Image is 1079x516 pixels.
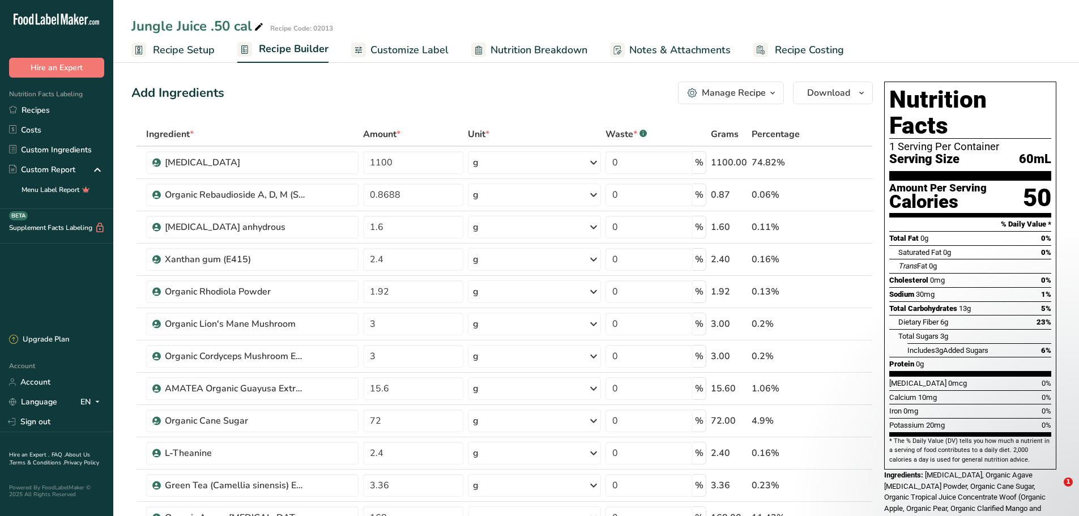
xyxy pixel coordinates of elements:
span: Customize Label [370,42,449,58]
span: 6% [1041,346,1051,355]
span: 5% [1041,304,1051,313]
div: [MEDICAL_DATA] [165,156,306,169]
div: Manage Recipe [702,86,766,100]
a: Language [9,392,57,412]
i: Trans [898,262,917,270]
div: g [473,156,479,169]
span: Amount [363,127,400,141]
div: 0.2% [752,349,819,363]
div: 4.9% [752,414,819,428]
div: 1.60 [711,220,747,234]
div: g [473,253,479,266]
span: Recipe Setup [153,42,215,58]
span: Grams [711,127,739,141]
div: Organic Cordyceps Mushroom Extract [165,349,306,363]
span: 0mg [930,276,945,284]
span: 0g [929,262,937,270]
iframe: Intercom live chat [1040,477,1068,505]
span: 1 [1064,477,1073,487]
div: 0.87 [711,188,747,202]
a: FAQ . [52,451,65,459]
div: g [473,188,479,202]
span: Total Fat [889,234,919,242]
span: Nutrition Breakdown [491,42,587,58]
a: Recipe Costing [753,37,844,63]
span: 3g [940,332,948,340]
span: 1% [1041,290,1051,298]
span: Recipe Costing [775,42,844,58]
span: Ingredient [146,127,194,141]
div: Recipe Code: 02013 [270,23,333,33]
div: 0.11% [752,220,819,234]
button: Manage Recipe [678,82,784,104]
div: 0.06% [752,188,819,202]
a: Terms & Conditions . [10,459,64,467]
button: Hire an Expert [9,58,104,78]
span: Notes & Attachments [629,42,731,58]
section: % Daily Value * [889,218,1051,231]
a: Recipe Setup [131,37,215,63]
div: 1.92 [711,285,747,298]
div: 15.60 [711,382,747,395]
span: 60mL [1019,152,1051,167]
div: Organic Lion's Mane Mushroom [165,317,306,331]
span: 0mcg [948,379,967,387]
div: 0.13% [752,285,819,298]
div: EN [80,395,104,409]
div: [MEDICAL_DATA] anhydrous [165,220,306,234]
div: Organic Cane Sugar [165,414,306,428]
h1: Nutrition Facts [889,87,1051,139]
div: g [473,220,479,234]
div: Organic Rhodiola Powder [165,285,306,298]
a: Customize Label [351,37,449,63]
div: 0.23% [752,479,819,492]
span: 0% [1041,276,1051,284]
div: Add Ingredients [131,84,224,103]
div: g [473,349,479,363]
span: 30mg [916,290,935,298]
div: Jungle Juice .50 cal [131,16,266,36]
span: Calcium [889,393,916,402]
div: 1 Serving Per Container [889,141,1051,152]
div: 0.2% [752,317,819,331]
span: 23% [1037,318,1051,326]
span: 0g [916,360,924,368]
span: 13g [959,304,971,313]
div: g [473,285,479,298]
span: 10mg [918,393,937,402]
a: Privacy Policy [64,459,99,467]
div: 74.82% [752,156,819,169]
div: Calories [889,194,987,210]
span: 3g [935,346,943,355]
span: 0g [943,248,951,257]
div: g [473,414,479,428]
div: 3.36 [711,479,747,492]
div: Organic Rebaudioside A, D, M (Stevia Leaf Extract) [165,188,306,202]
div: g [473,382,479,395]
span: Percentage [752,127,800,141]
div: 1.06% [752,382,819,395]
div: Powered By FoodLabelMaker © 2025 All Rights Reserved [9,484,104,498]
div: Upgrade Plan [9,334,69,346]
span: Saturated Fat [898,248,941,257]
span: [MEDICAL_DATA] [889,379,946,387]
span: Serving Size [889,152,959,167]
div: 3.00 [711,349,747,363]
div: 0.16% [752,446,819,460]
span: Download [807,86,850,100]
span: Sodium [889,290,914,298]
div: 0.16% [752,253,819,266]
span: 0% [1042,379,1051,387]
a: Notes & Attachments [610,37,731,63]
a: Nutrition Breakdown [471,37,587,63]
span: 0% [1042,393,1051,402]
div: 50 [1023,183,1051,213]
span: Protein [889,360,914,368]
span: 0% [1041,248,1051,257]
span: Includes Added Sugars [907,346,988,355]
div: 72.00 [711,414,747,428]
a: Recipe Builder [237,36,329,63]
span: 0g [920,234,928,242]
div: g [473,446,479,460]
button: Download [793,82,873,104]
